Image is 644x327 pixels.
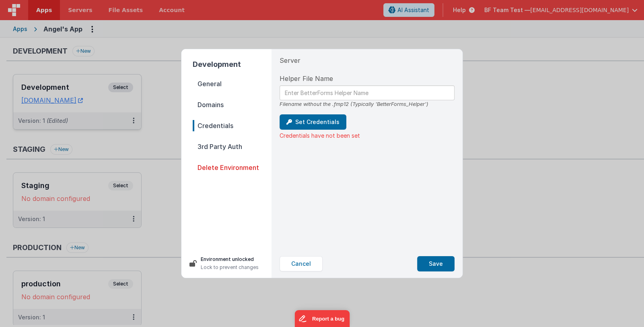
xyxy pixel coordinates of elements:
span: Helper File Name [280,74,333,83]
span: 3rd Party Auth [193,141,272,152]
button: Save [417,256,455,271]
h2: Development [193,59,272,70]
span: Credentials [193,120,272,131]
iframe: Marker.io feedback button [294,310,350,327]
span: Server [280,56,300,65]
p: Credentials have not been set [280,131,455,140]
span: Domains [193,99,272,110]
p: Environment unlocked [201,255,259,263]
span: General [193,78,272,89]
button: Set Credentials [280,114,346,130]
p: Lock to prevent changes [201,263,259,271]
span: Delete Environment [193,162,272,173]
input: Enter BetterForms Helper Name [280,85,455,100]
button: Cancel [280,256,323,271]
div: Filename without the .fmp12 (Typically 'BetterForms_Helper') [280,100,455,108]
